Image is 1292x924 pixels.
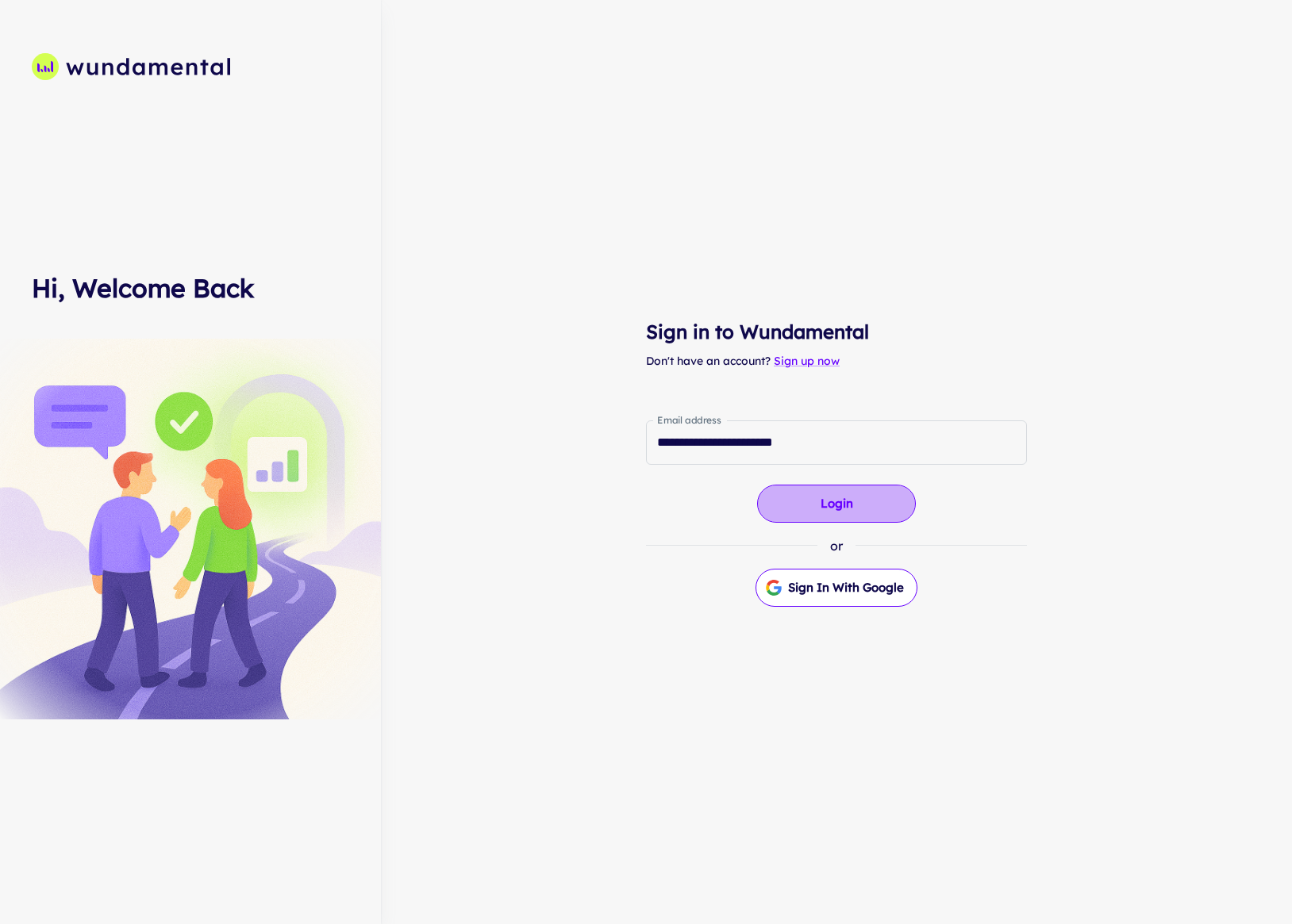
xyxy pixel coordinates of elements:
[830,536,843,555] p: or
[646,352,1027,370] p: Don't have an account?
[774,354,840,368] a: Sign up now
[646,317,1027,346] h4: Sign in to Wundamental
[756,569,917,607] button: Sign in with Google
[757,485,916,523] button: Login
[657,413,721,427] label: Email address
